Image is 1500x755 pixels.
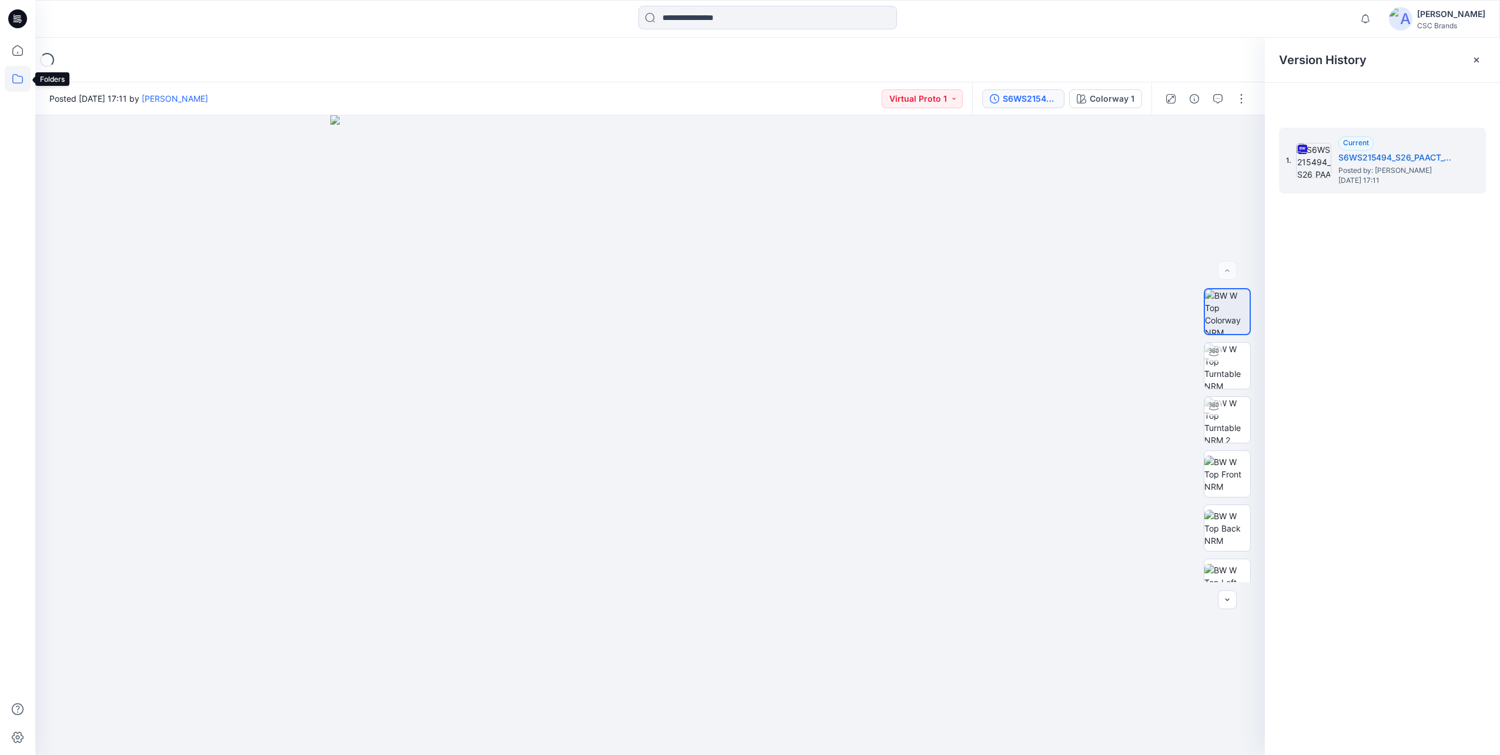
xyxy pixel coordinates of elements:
div: [PERSON_NAME] [1417,7,1485,21]
span: 1. [1286,155,1291,166]
span: Posted [DATE] 17:11 by [49,92,208,105]
button: Colorway 1 [1069,89,1142,108]
img: BW W Top Left NRM [1204,564,1250,601]
button: S6WS215494_S26_PAACT_VP1 [982,89,1064,108]
img: avatar [1389,7,1412,31]
img: BW W Top Colorway NRM [1205,289,1250,334]
a: [PERSON_NAME] [142,93,208,103]
span: Current [1343,138,1369,147]
span: Version History [1279,53,1367,67]
button: Details [1185,89,1204,108]
div: Colorway 1 [1090,92,1134,105]
div: CSC Brands [1417,21,1485,30]
div: S6WS215494_S26_PAACT_VP1 [1003,92,1057,105]
button: Close [1472,55,1481,65]
img: BW W Top Turntable NRM [1204,343,1250,389]
span: Posted by: Mijan Uddin [1338,165,1456,176]
img: S6WS215494_S26_PAACT_VP1 [1296,143,1331,178]
h5: S6WS215494_S26_PAACT_VP1 [1338,151,1456,165]
img: BW W Top Back NRM [1204,510,1250,547]
img: BW W Top Front NRM [1204,456,1250,493]
img: BW W Top Turntable NRM 2 [1204,397,1250,443]
span: [DATE] 17:11 [1338,176,1456,185]
img: eyJhbGciOiJIUzI1NiIsImtpZCI6IjAiLCJzbHQiOiJzZXMiLCJ0eXAiOiJKV1QifQ.eyJkYXRhIjp7InR5cGUiOiJzdG9yYW... [330,115,970,755]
